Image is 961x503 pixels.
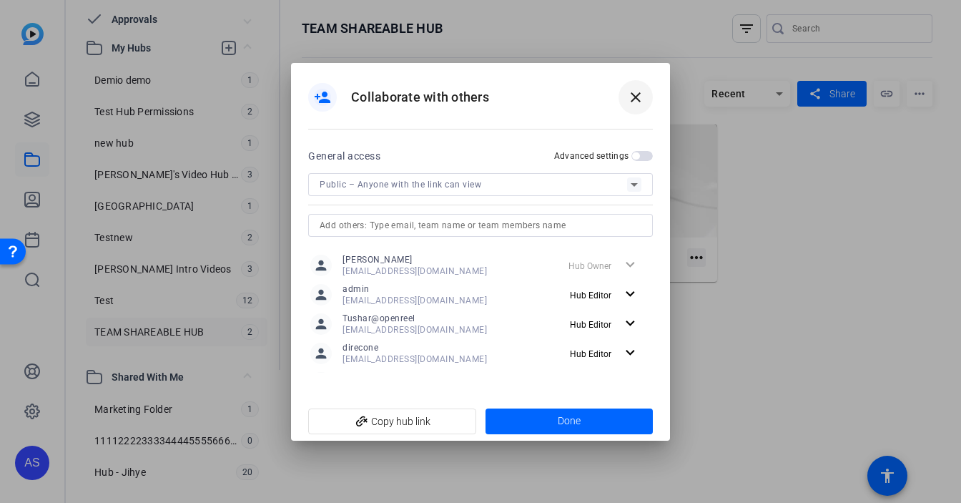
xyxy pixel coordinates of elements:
[310,343,332,364] mat-icon: person
[486,409,654,434] button: Done
[627,89,644,106] mat-icon: close
[351,89,489,106] h1: Collaborate with others
[350,410,375,434] mat-icon: add_link
[342,342,487,353] span: direcone
[564,311,651,337] button: Hub Editor
[308,147,380,165] h2: General access
[342,283,487,295] span: admin
[564,370,651,396] button: Hub Editor
[342,265,487,277] span: [EMAIL_ADDRESS][DOMAIN_NAME]
[308,409,476,434] button: Copy hub link
[310,284,332,306] mat-icon: person
[342,353,487,365] span: [EMAIL_ADDRESS][DOMAIN_NAME]
[558,414,581,429] span: Done
[342,313,487,324] span: Tushar@openreel
[570,349,611,359] span: Hub Editor
[621,344,639,362] mat-icon: expand_more
[554,150,629,162] h2: Advanced settings
[310,372,332,394] mat-icon: person
[310,255,332,276] mat-icon: person
[320,217,641,234] input: Add others: Type email, team name or team members name
[564,341,651,366] button: Hub Editor
[314,89,331,106] mat-icon: person_add
[320,408,465,435] span: Copy hub link
[621,315,639,333] mat-icon: expand_more
[564,282,651,308] button: Hub Editor
[570,320,611,330] span: Hub Editor
[342,371,487,383] span: newuser
[320,180,481,190] span: Public – Anyone with the link can view
[342,295,487,306] span: [EMAIL_ADDRESS][DOMAIN_NAME]
[342,254,487,265] span: [PERSON_NAME]
[342,324,487,336] span: [EMAIL_ADDRESS][DOMAIN_NAME]
[621,285,639,303] mat-icon: expand_more
[570,290,611,301] span: Hub Editor
[310,313,332,335] mat-icon: person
